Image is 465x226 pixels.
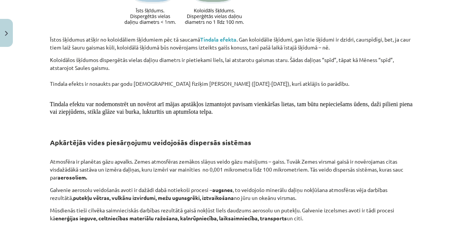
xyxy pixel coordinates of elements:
[50,186,415,202] p: Galvenie aerosolu veidošanās avoti ir dažādi dabā notiekoši procesi – , to veidojošo minerālu daļ...
[212,186,233,193] strong: augsnes
[50,206,415,222] p: Mūsdienās tieši cilvēka saimnieciskās darbības rezultātā gaisā nokļūst liels daudzums aerosolu un...
[50,56,415,96] p: Koloidālos šķīdumos dispergētās vielas daļiņu diametrs ir pietiekami liels, lai atstarotu gaismas...
[50,36,415,51] p: Īstos šķīdumus atšķir no koloidāliem šķīdumiem pēc tā saucamā . Gan koloidālie šķīdumi, gan īstie...
[55,215,287,221] strong: enerģijas ieguve, celtniecības materiālu ražošana, kalnrūpniecība, laiksaimniecība, transports
[73,194,234,201] strong: putekļu vētras, vulkānu izvirdumi, mežu ugunsgrēki, iztvaikošana
[5,31,8,36] img: icon-close-lesson-0947bae3869378f0d4975bcd49f059093ad1ed9edebbc8119c70593378902aed.svg
[200,36,236,43] strong: Tindala efekta
[50,101,414,115] span: Tindala efektu var nodemonstrēt un novērot arī mājas apstākļos izmantojot pavisam vienkāršas liet...
[50,158,415,181] p: Atmosfēra ir planētas gāzu apvalks. Zemes atmosfēras zemākos slāņus veido gāzu maisījums – gaiss....
[50,138,251,147] strong: Apkārtējās vides piesārņojumu veidojošās dispersās sistēmas
[58,174,87,181] strong: aerosoliem.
